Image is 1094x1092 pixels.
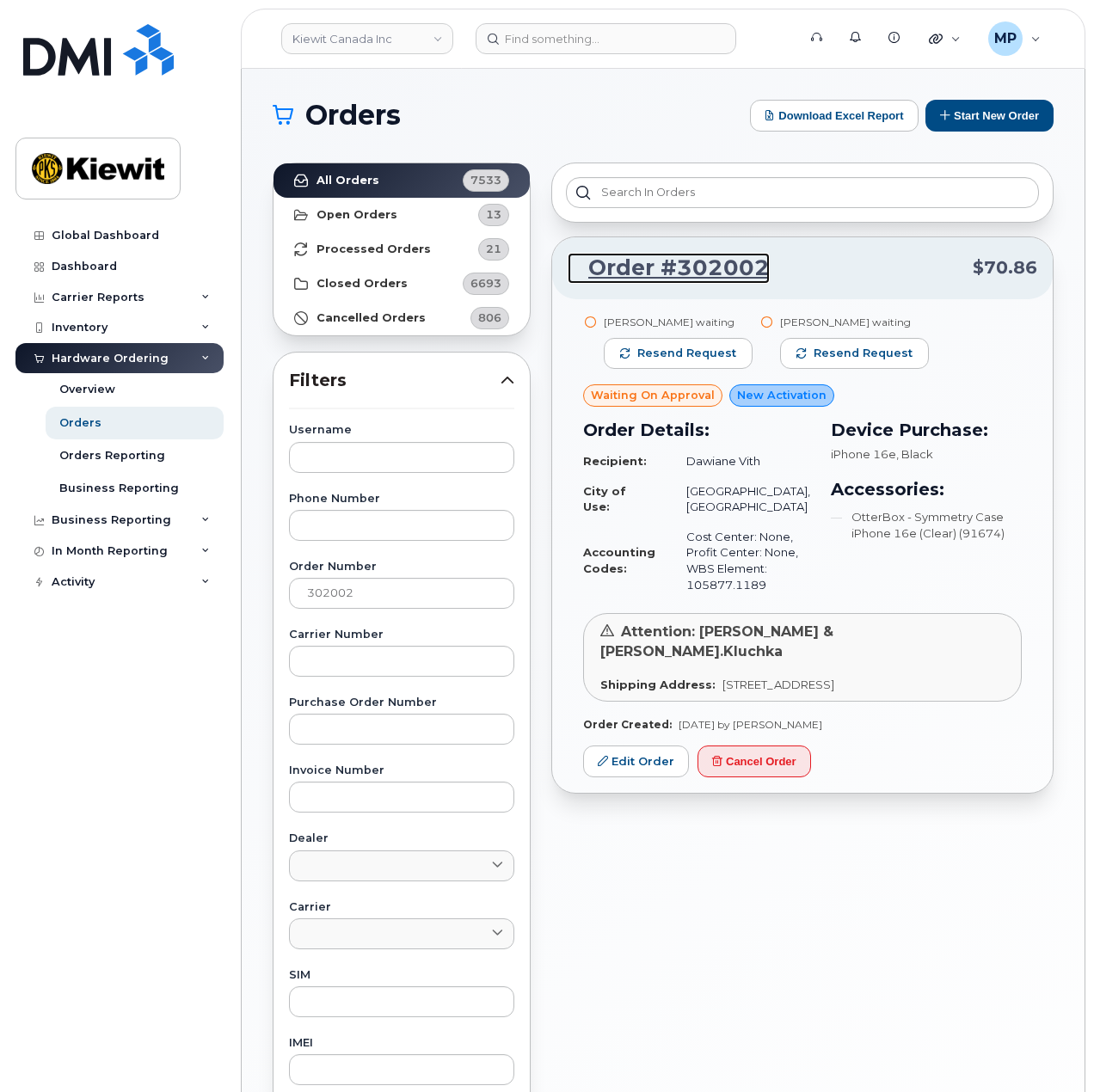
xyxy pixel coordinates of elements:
label: SIM [289,970,514,981]
strong: Recipient: [583,454,647,468]
strong: Order Created: [583,718,672,731]
div: [PERSON_NAME] waiting [780,315,929,329]
label: Carrier Number [289,629,514,641]
button: Download Excel Report [750,100,919,132]
span: Orders [305,102,401,128]
span: Filters [289,368,501,393]
span: Resend request [814,346,913,361]
a: Order #302002 [568,253,770,284]
label: Purchase Order Number [289,697,514,709]
label: Username [289,425,514,436]
label: Invoice Number [289,765,514,776]
label: Dealer [289,833,514,844]
button: Cancel Order [698,745,811,777]
strong: Accounting Codes: [583,545,655,575]
a: Edit Order [583,745,689,777]
span: , Black [896,447,933,461]
span: 21 [486,241,501,257]
span: New Activation [737,387,827,403]
span: 7533 [470,172,501,188]
span: Waiting On Approval [591,387,715,403]
td: [GEOGRAPHIC_DATA], [GEOGRAPHIC_DATA] [671,476,810,522]
h3: Accessories: [831,476,1022,502]
span: 13 [486,206,501,223]
a: Processed Orders21 [273,232,530,267]
span: Attention: [PERSON_NAME] & [PERSON_NAME].Kluchka [600,623,833,659]
input: Search in orders [566,177,1039,208]
strong: Closed Orders [317,277,408,291]
label: Order Number [289,561,514,573]
label: Phone Number [289,494,514,505]
a: Cancelled Orders806 [273,301,530,335]
span: iPhone 16e [831,447,896,461]
strong: Cancelled Orders [317,311,426,325]
td: Cost Center: None, Profit Center: None, WBS Element: 105877.1189 [671,522,810,599]
strong: All Orders [317,174,379,187]
strong: Open Orders [317,208,397,222]
button: Start New Order [925,100,1054,132]
strong: Shipping Address: [600,678,716,691]
span: [STREET_ADDRESS] [722,678,834,691]
div: [PERSON_NAME] waiting [604,315,753,329]
button: Resend request [604,338,753,369]
h3: Order Details: [583,417,810,443]
strong: City of Use: [583,484,626,514]
button: Resend request [780,338,929,369]
label: Carrier [289,902,514,913]
a: All Orders7533 [273,163,530,198]
span: 6693 [470,275,501,291]
span: $70.86 [973,255,1037,280]
a: Open Orders13 [273,198,530,232]
li: OtterBox - Symmetry Case iPhone 16e (Clear) (91674) [831,509,1022,541]
span: [DATE] by [PERSON_NAME] [679,718,822,731]
label: IMEI [289,1038,514,1049]
strong: Processed Orders [317,242,431,256]
iframe: Messenger Launcher [1019,1017,1081,1079]
td: Dawiane Vith [671,446,810,476]
span: Resend request [637,346,736,361]
span: 806 [478,310,501,326]
a: Closed Orders6693 [273,267,530,301]
h3: Device Purchase: [831,417,1022,443]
